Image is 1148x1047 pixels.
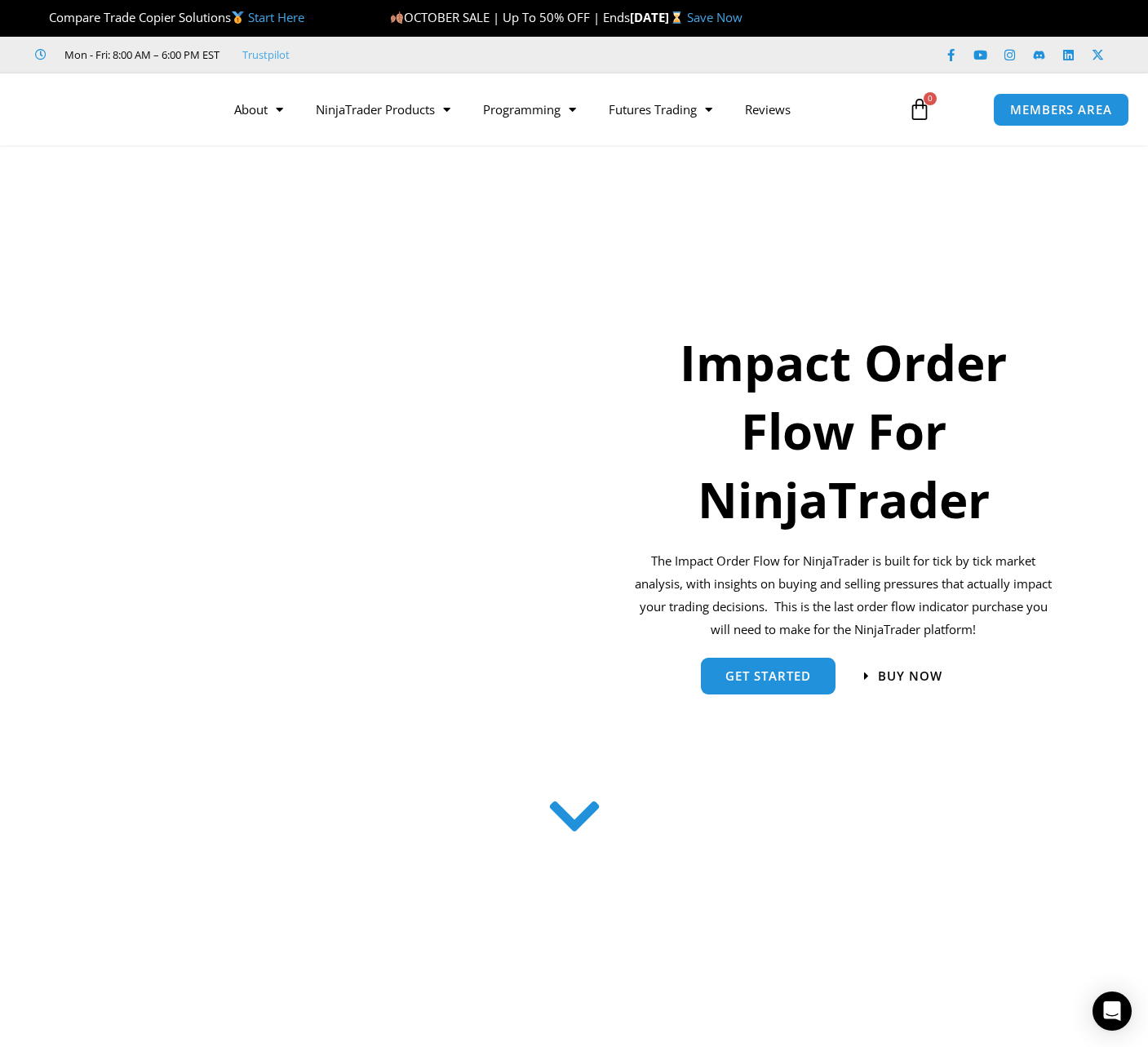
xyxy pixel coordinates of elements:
[242,45,290,64] a: Trustpilot
[232,11,244,24] img: 🥇
[248,9,304,25] a: Start Here
[729,91,807,128] a: Reviews
[701,658,836,694] a: get started
[687,9,742,25] a: Save Now
[630,9,686,25] strong: [DATE]
[1010,104,1112,116] span: MEMBERS AREA
[884,86,955,133] a: 0
[592,91,729,128] a: Futures Trading
[390,9,630,25] span: OCTOBER SALE | Up To 50% OFF | Ends
[924,92,937,105] span: 0
[36,11,48,24] img: 🏆
[299,91,467,128] a: NinjaTrader Products
[864,670,942,682] a: Buy now
[218,91,895,128] nav: Menu
[632,550,1056,641] p: The Impact Order Flow for NinjaTrader is built for tick by tick market analysis, with insights on...
[26,80,202,139] img: LogoAI | Affordable Indicators – NinjaTrader
[993,93,1129,126] a: MEMBERS AREA
[1093,992,1132,1031] div: Open Intercom Messenger
[35,9,304,25] span: Compare Trade Copier Solutions
[878,670,942,682] span: Buy now
[86,247,539,730] img: Orderflow | Affordable Indicators – NinjaTrader
[671,11,683,24] img: ⌛
[632,328,1056,534] h1: Impact Order Flow For NinjaTrader
[391,11,403,24] img: 🍂
[467,91,592,128] a: Programming
[60,45,219,64] span: Mon - Fri: 8:00 AM – 6:00 PM EST
[218,91,299,128] a: About
[725,670,811,682] span: get started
